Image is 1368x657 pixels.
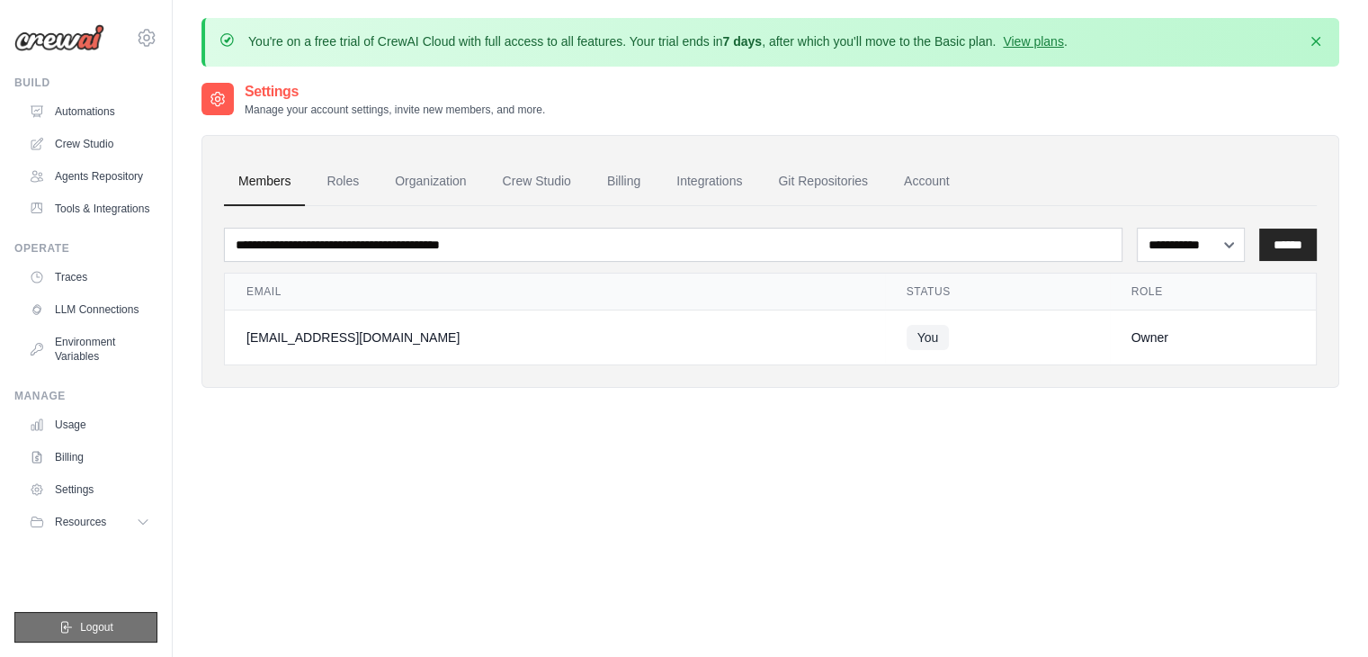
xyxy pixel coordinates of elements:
[248,32,1068,50] p: You're on a free trial of CrewAI Cloud with full access to all features. Your trial ends in , aft...
[593,157,655,206] a: Billing
[22,410,157,439] a: Usage
[22,194,157,223] a: Tools & Integrations
[22,162,157,191] a: Agents Repository
[22,263,157,292] a: Traces
[22,443,157,472] a: Billing
[22,475,157,504] a: Settings
[246,328,863,346] div: [EMAIL_ADDRESS][DOMAIN_NAME]
[225,274,885,310] th: Email
[662,157,756,206] a: Integrations
[380,157,480,206] a: Organization
[55,515,106,529] span: Resources
[22,328,157,371] a: Environment Variables
[22,97,157,126] a: Automations
[1110,274,1317,310] th: Role
[1003,34,1063,49] a: View plans
[907,325,950,350] span: You
[22,295,157,324] a: LLM Connections
[14,241,157,256] div: Operate
[14,24,104,51] img: Logo
[312,157,373,206] a: Roles
[22,130,157,158] a: Crew Studio
[764,157,882,206] a: Git Repositories
[14,612,157,643] button: Logout
[488,157,586,206] a: Crew Studio
[722,34,762,49] strong: 7 days
[1131,328,1295,346] div: Owner
[885,274,1110,310] th: Status
[14,76,157,90] div: Build
[224,157,305,206] a: Members
[245,81,545,103] h2: Settings
[22,508,157,536] button: Resources
[14,389,157,403] div: Manage
[245,103,545,117] p: Manage your account settings, invite new members, and more.
[80,620,113,634] span: Logout
[890,157,964,206] a: Account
